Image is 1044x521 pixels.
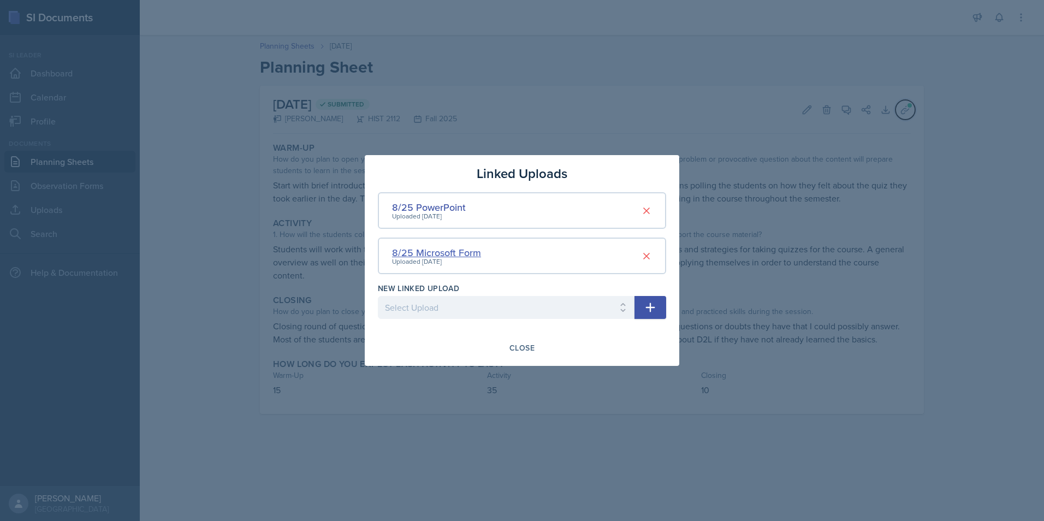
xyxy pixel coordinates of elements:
[392,211,466,221] div: Uploaded [DATE]
[378,283,459,294] label: New Linked Upload
[502,339,542,357] button: Close
[477,164,567,183] h3: Linked Uploads
[392,200,466,215] div: 8/25 PowerPoint
[509,344,535,352] div: Close
[392,245,481,260] div: 8/25 Microsoft Form
[392,257,481,267] div: Uploaded [DATE]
